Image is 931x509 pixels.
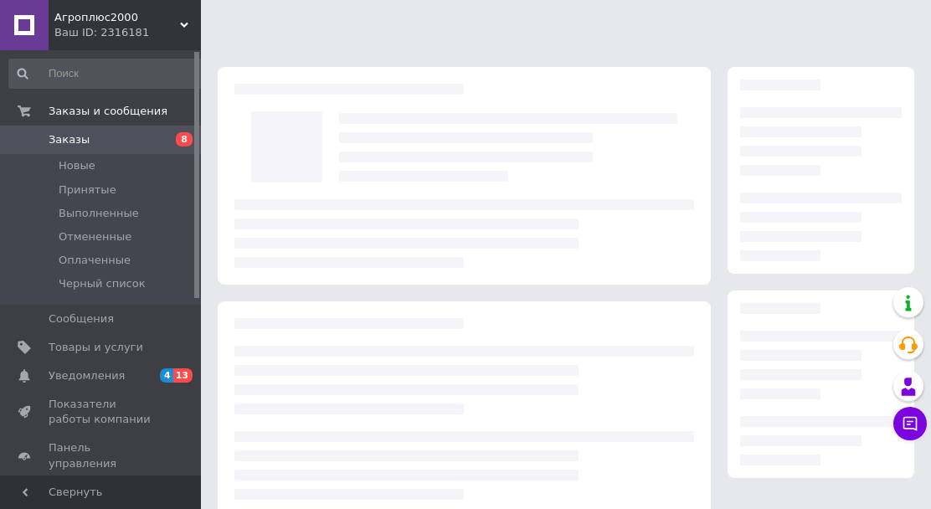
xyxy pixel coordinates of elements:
[59,158,95,173] span: Новые
[49,440,155,470] span: Панель управления
[49,104,167,119] span: Заказы и сообщения
[59,206,139,221] span: Выполненные
[49,397,155,427] span: Показатели работы компании
[59,253,131,268] span: Оплаченные
[176,132,193,147] span: 8
[49,311,114,326] span: Сообщения
[59,229,131,244] span: Отмененные
[59,276,146,291] span: Черный список
[173,368,193,383] span: 13
[59,183,116,198] span: Принятые
[8,59,202,89] input: Поиск
[893,407,927,440] button: Чат с покупателем
[54,10,180,25] span: Агроплюс2000
[49,368,125,383] span: Уведомления
[49,132,90,147] span: Заказы
[160,368,173,383] span: 4
[54,25,201,40] div: Ваш ID: 2316181
[49,340,143,355] span: Товары и услуги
